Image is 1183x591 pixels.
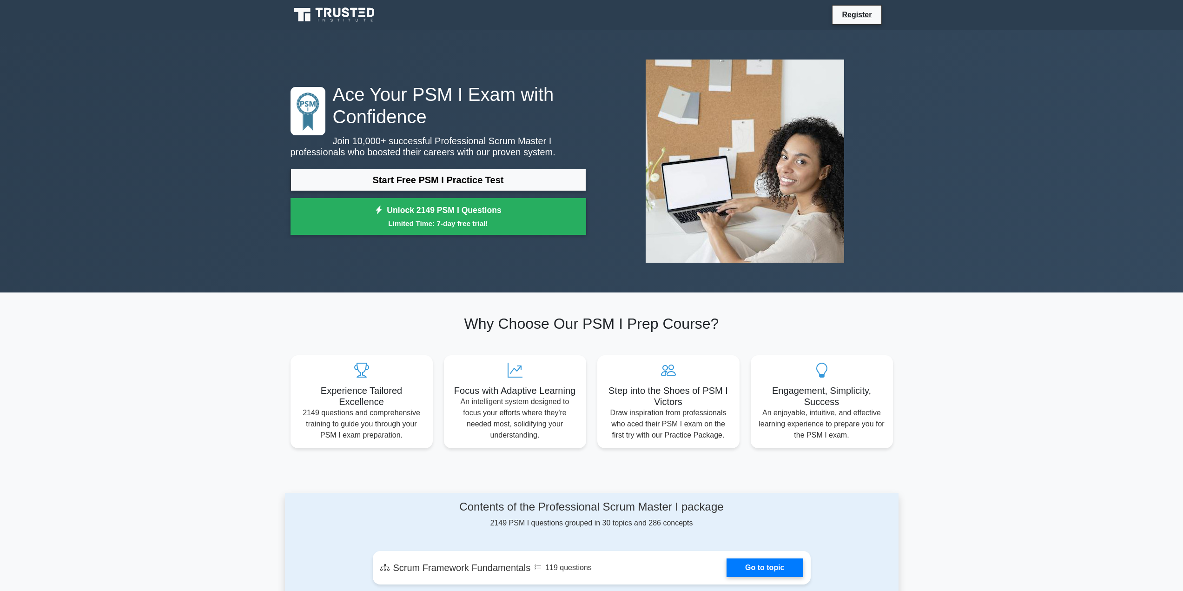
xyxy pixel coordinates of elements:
h5: Engagement, Simplicity, Success [758,385,886,407]
a: Start Free PSM I Practice Test [291,169,586,191]
div: 2149 PSM I questions grouped in 30 topics and 286 concepts [373,500,811,529]
h4: Contents of the Professional Scrum Master I package [373,500,811,514]
p: Join 10,000+ successful Professional Scrum Master I professionals who boosted their careers with ... [291,135,586,158]
p: Draw inspiration from professionals who aced their PSM I exam on the first try with our Practice ... [605,407,732,441]
h5: Step into the Shoes of PSM I Victors [605,385,732,407]
a: Go to topic [727,558,803,577]
p: An intelligent system designed to focus your efforts where they're needed most, solidifying your ... [451,396,579,441]
h2: Why Choose Our PSM I Prep Course? [291,315,893,332]
p: An enjoyable, intuitive, and effective learning experience to prepare you for the PSM I exam. [758,407,886,441]
h5: Experience Tailored Excellence [298,385,425,407]
p: 2149 questions and comprehensive training to guide you through your PSM I exam preparation. [298,407,425,441]
h5: Focus with Adaptive Learning [451,385,579,396]
a: Register [836,9,877,20]
a: Unlock 2149 PSM I QuestionsLimited Time: 7-day free trial! [291,198,586,235]
h1: Ace Your PSM I Exam with Confidence [291,83,586,128]
small: Limited Time: 7-day free trial! [302,218,575,229]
